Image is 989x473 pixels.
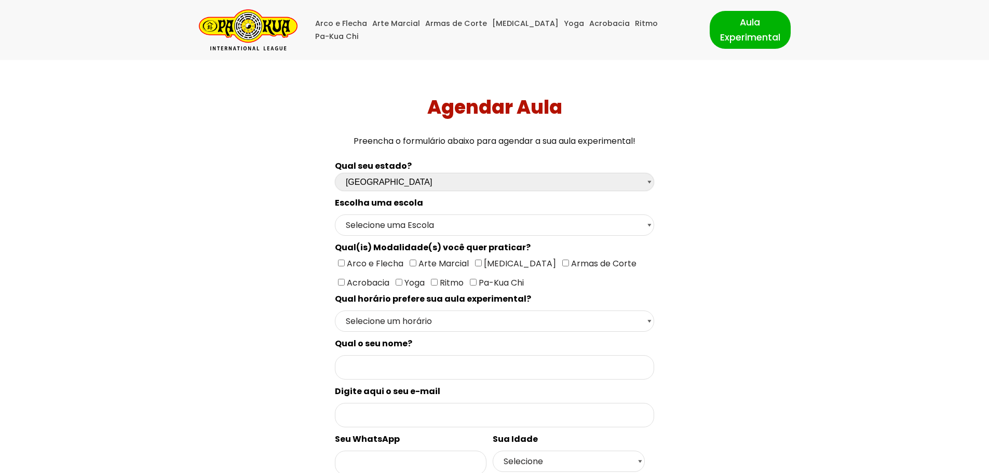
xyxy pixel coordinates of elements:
[335,433,400,445] spam: Seu WhatsApp
[335,241,531,253] spam: Qual(is) Modalidade(s) você quer praticar?
[475,260,482,266] input: [MEDICAL_DATA]
[635,17,658,30] a: Ritmo
[338,279,345,286] input: Acrobacia
[470,279,477,286] input: Pa-Kua Chi
[425,17,487,30] a: Armas de Corte
[710,11,791,48] a: Aula Experimental
[4,96,985,118] h1: Agendar Aula
[402,277,425,289] span: Yoga
[335,160,412,172] b: Qual seu estado?
[345,258,403,269] span: Arco e Flecha
[416,258,469,269] span: Arte Marcial
[492,17,559,30] a: [MEDICAL_DATA]
[410,260,416,266] input: Arte Marcial
[589,17,630,30] a: Acrobacia
[438,277,464,289] span: Ritmo
[493,433,538,445] spam: Sua Idade
[564,17,584,30] a: Yoga
[562,260,569,266] input: Armas de Corte
[345,277,389,289] span: Acrobacia
[372,17,420,30] a: Arte Marcial
[315,30,359,43] a: Pa-Kua Chi
[4,134,985,148] p: Preencha o formulário abaixo para agendar a sua aula experimental!
[313,17,694,43] div: Menu primário
[482,258,556,269] span: [MEDICAL_DATA]
[335,293,531,305] spam: Qual horário prefere sua aula experimental?
[315,17,367,30] a: Arco e Flecha
[338,260,345,266] input: Arco e Flecha
[335,385,440,397] spam: Digite aqui o seu e-mail
[477,277,524,289] span: Pa-Kua Chi
[199,9,297,50] a: Pa-Kua Brasil Uma Escola de conhecimentos orientais para toda a família. Foco, habilidade concent...
[396,279,402,286] input: Yoga
[335,337,412,349] spam: Qual o seu nome?
[569,258,636,269] span: Armas de Corte
[335,197,423,209] spam: Escolha uma escola
[431,279,438,286] input: Ritmo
